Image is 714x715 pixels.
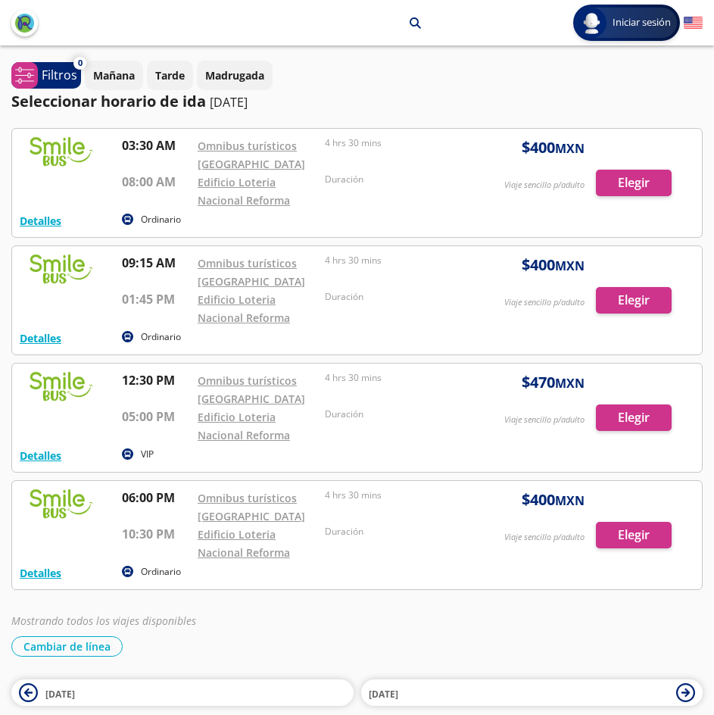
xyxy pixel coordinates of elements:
[210,93,248,111] p: [DATE]
[147,61,193,90] button: Tarde
[198,491,305,523] a: Omnibus turísticos [GEOGRAPHIC_DATA]
[198,373,305,406] a: Omnibus turísticos [GEOGRAPHIC_DATA]
[198,256,305,289] a: Omnibus turísticos [GEOGRAPHIC_DATA]
[198,175,290,208] a: Edificio Loteria Nacional Reforma
[93,67,135,83] p: Mañana
[42,66,77,84] p: Filtros
[291,15,398,31] p: [GEOGRAPHIC_DATA]
[78,57,83,70] span: 0
[198,292,290,325] a: Edificio Loteria Nacional Reforma
[141,213,181,226] p: Ordinario
[141,330,181,344] p: Ordinario
[141,448,154,461] p: VIP
[85,61,143,90] button: Mañana
[45,688,75,701] span: [DATE]
[11,614,196,628] em: Mostrando todos los viajes disponibles
[20,565,61,581] button: Detalles
[198,527,290,560] a: Edificio Loteria Nacional Reforma
[198,410,290,442] a: Edificio Loteria Nacional Reforma
[369,688,398,701] span: [DATE]
[684,14,703,33] button: English
[20,448,61,464] button: Detalles
[20,213,61,229] button: Detalles
[11,10,38,36] button: back
[606,15,677,30] span: Iniciar sesión
[11,636,123,657] button: Cambiar de línea
[186,15,272,31] p: [PERSON_NAME]
[141,565,181,579] p: Ordinario
[155,67,185,83] p: Tarde
[11,679,354,706] button: [DATE]
[11,90,206,113] p: Seleccionar horario de ida
[197,61,273,90] button: Madrugada
[361,679,703,706] button: [DATE]
[11,62,81,89] button: 0Filtros
[198,139,305,171] a: Omnibus turísticos [GEOGRAPHIC_DATA]
[205,67,264,83] p: Madrugada
[20,330,61,346] button: Detalles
